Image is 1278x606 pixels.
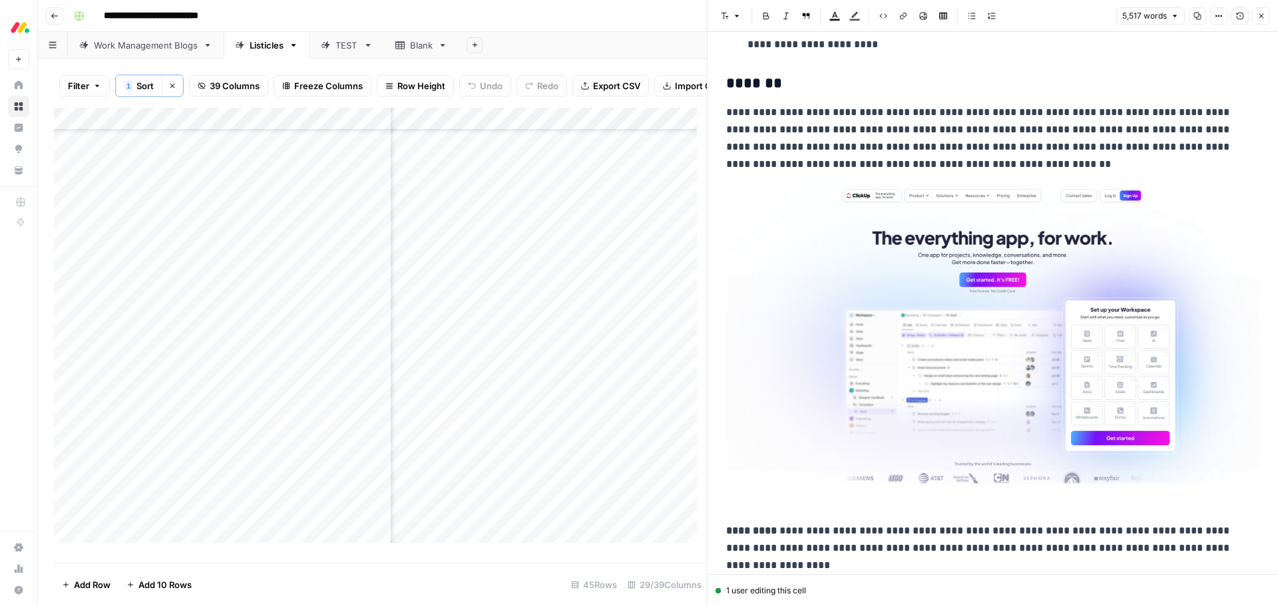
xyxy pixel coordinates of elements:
div: 1 [124,80,132,91]
span: 39 Columns [210,79,260,92]
div: Listicles [250,39,284,52]
button: Redo [517,75,567,96]
button: Undo [459,75,511,96]
span: Sort [136,79,154,92]
div: Blank [410,39,433,52]
span: Add Row [74,578,110,591]
span: Filter [68,79,89,92]
div: TEST [335,39,358,52]
button: Row Height [377,75,454,96]
span: Export CSV [593,79,640,92]
a: Your Data [8,160,29,181]
div: Work Management Blogs [94,39,198,52]
a: Usage [8,558,29,579]
span: 5,517 words [1122,10,1167,22]
button: Add Row [54,574,118,595]
a: Browse [8,96,29,117]
span: Undo [480,79,503,92]
a: Settings [8,537,29,558]
span: Import CSV [675,79,723,92]
a: Listicles [224,32,310,59]
a: Insights [8,117,29,138]
span: Add 10 Rows [138,578,192,591]
a: TEST [310,32,384,59]
a: Work Management Blogs [68,32,224,59]
button: 39 Columns [189,75,268,96]
button: Export CSV [572,75,649,96]
button: Help + Support [8,579,29,601]
button: Filter [59,75,110,96]
button: Workspace: Monday.com [8,11,29,44]
div: 1 user editing this cell [716,585,1270,597]
span: 1 [126,80,130,91]
button: Import CSV [654,75,732,96]
button: Add 10 Rows [118,574,200,595]
div: 45 Rows [566,574,622,595]
a: Home [8,75,29,96]
a: Blank [384,32,459,59]
button: 1Sort [116,75,162,96]
div: 29/39 Columns [622,574,707,595]
button: 5,517 words [1116,7,1185,25]
span: Freeze Columns [294,79,363,92]
button: Freeze Columns [274,75,371,96]
a: Opportunities [8,138,29,160]
span: Redo [537,79,558,92]
span: Row Height [397,79,445,92]
img: Monday.com Logo [8,15,32,39]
